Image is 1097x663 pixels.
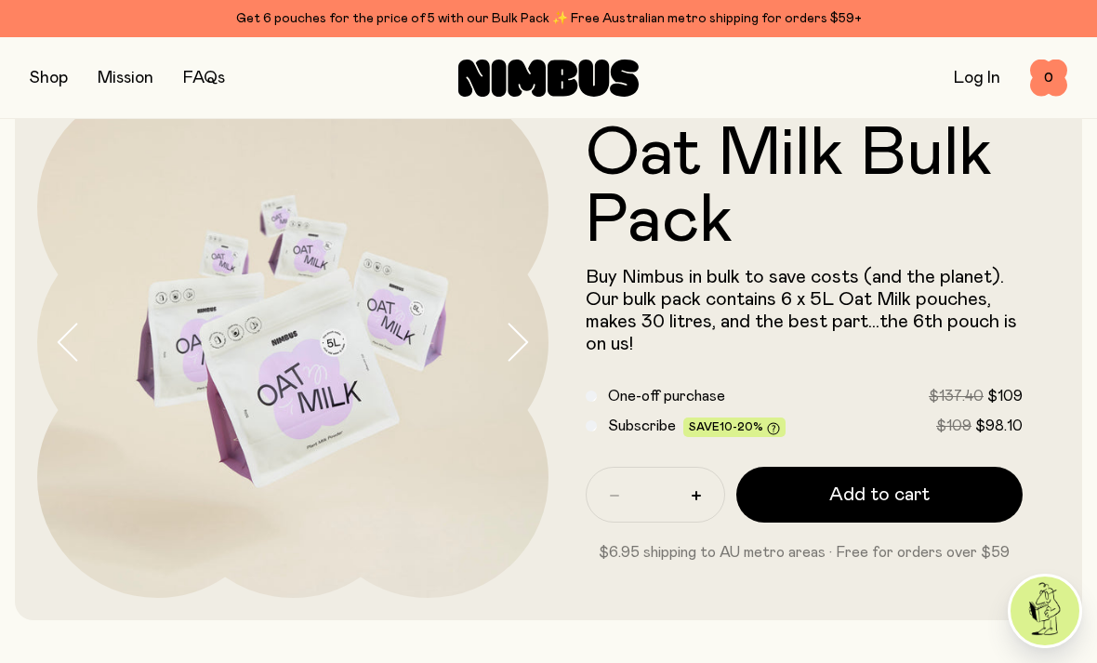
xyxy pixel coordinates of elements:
span: $109 [936,418,971,433]
span: One-off purchase [608,389,725,404]
span: Add to cart [829,482,930,508]
span: $137.40 [929,389,984,404]
div: Get 6 pouches for the price of 5 with our Bulk Pack ✨ Free Australian metro shipping for orders $59+ [30,7,1067,30]
span: Subscribe [608,418,676,433]
a: FAQs [183,70,225,86]
span: $109 [987,389,1023,404]
a: Mission [98,70,153,86]
span: Save [689,421,780,435]
a: Log In [954,70,1000,86]
img: agent [1011,577,1079,645]
span: $98.10 [975,418,1023,433]
button: Add to cart [736,467,1023,523]
button: 0 [1030,60,1067,97]
span: 10-20% [720,421,763,432]
h1: Oat Milk Bulk Pack [586,121,1023,255]
p: $6.95 shipping to AU metro areas · Free for orders over $59 [586,541,1023,564]
span: Buy Nimbus in bulk to save costs (and the planet). Our bulk pack contains 6 x 5L Oat Milk pouches... [586,268,1017,353]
